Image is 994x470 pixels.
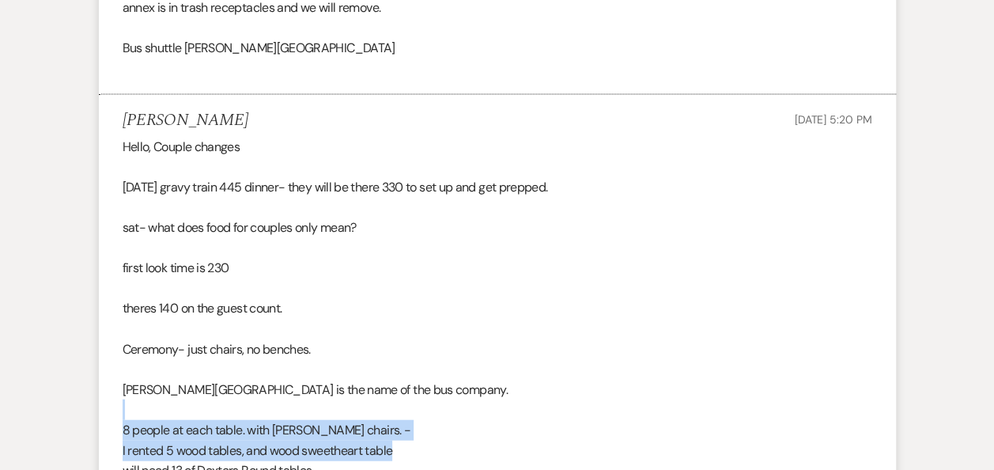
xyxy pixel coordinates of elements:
p: Ceremony- just chairs, no benches. [123,339,872,360]
p: [DATE] gravy train 445 dinner- they will be there 330 to set up and get prepped. [123,177,872,198]
p: first look time is 230 [123,258,872,279]
h5: [PERSON_NAME] [123,111,248,131]
p: I rented 5 wood tables, and wood sweetheart table [123,441,872,461]
p: theres 140 on the guest count. [123,298,872,319]
p: sat- what does food for couples only mean? [123,218,872,238]
span: [DATE] 5:20 PM [794,112,871,127]
p: [PERSON_NAME][GEOGRAPHIC_DATA] is the name of the bus company. [123,380,872,400]
span: Bus shuttle [PERSON_NAME][GEOGRAPHIC_DATA] [123,40,395,56]
p: Hello, Couple changes [123,137,872,157]
p: 8 people at each table. with [PERSON_NAME] chairs. - [123,420,872,441]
